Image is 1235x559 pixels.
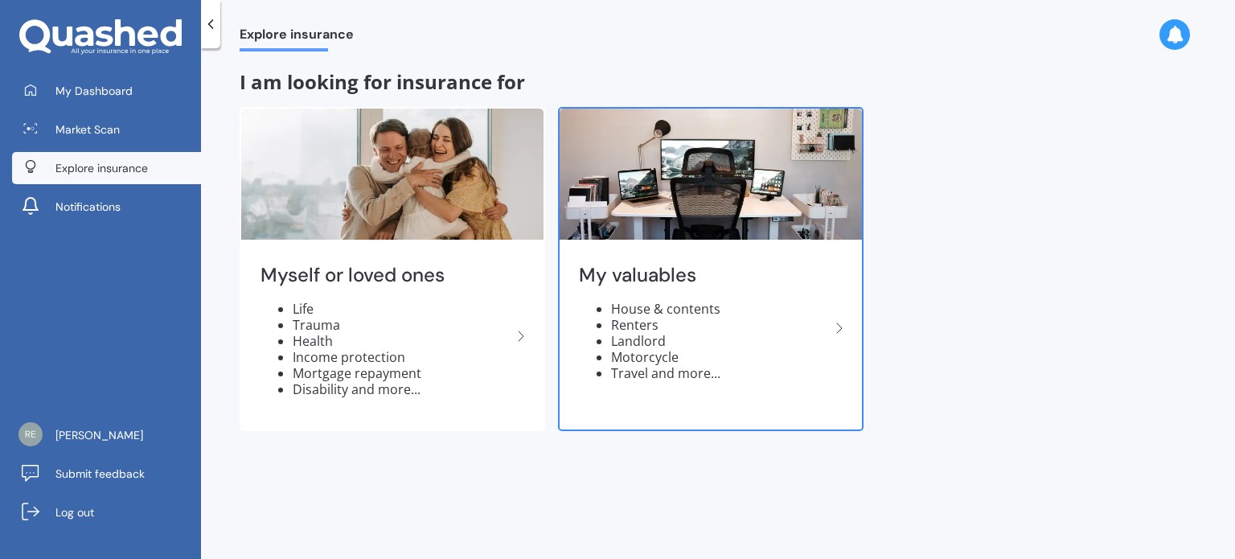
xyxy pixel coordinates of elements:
li: Mortgage repayment [293,365,511,381]
span: Notifications [55,199,121,215]
span: I am looking for insurance for [240,68,525,95]
a: Explore insurance [12,152,201,184]
a: Market Scan [12,113,201,146]
span: [PERSON_NAME] [55,427,143,443]
li: Life [293,301,511,317]
a: Log out [12,496,201,528]
li: Disability and more... [293,381,511,397]
li: Income protection [293,349,511,365]
a: Notifications [12,191,201,223]
img: Myself or loved ones [241,109,544,240]
span: Market Scan [55,121,120,138]
h2: Myself or loved ones [261,263,511,288]
li: Renters [611,317,830,333]
li: Health [293,333,511,349]
h2: My valuables [579,263,830,288]
img: 3d2adf9a51636798926a49cc740a943f [18,422,43,446]
a: [PERSON_NAME] [12,419,201,451]
li: Trauma [293,317,511,333]
a: My Dashboard [12,75,201,107]
a: Submit feedback [12,458,201,490]
span: My Dashboard [55,83,133,99]
li: House & contents [611,301,830,317]
li: Travel and more... [611,365,830,381]
li: Motorcycle [611,349,830,365]
img: My valuables [560,109,862,240]
li: Landlord [611,333,830,349]
span: Explore insurance [240,27,354,48]
span: Log out [55,504,94,520]
span: Submit feedback [55,466,145,482]
span: Explore insurance [55,160,148,176]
